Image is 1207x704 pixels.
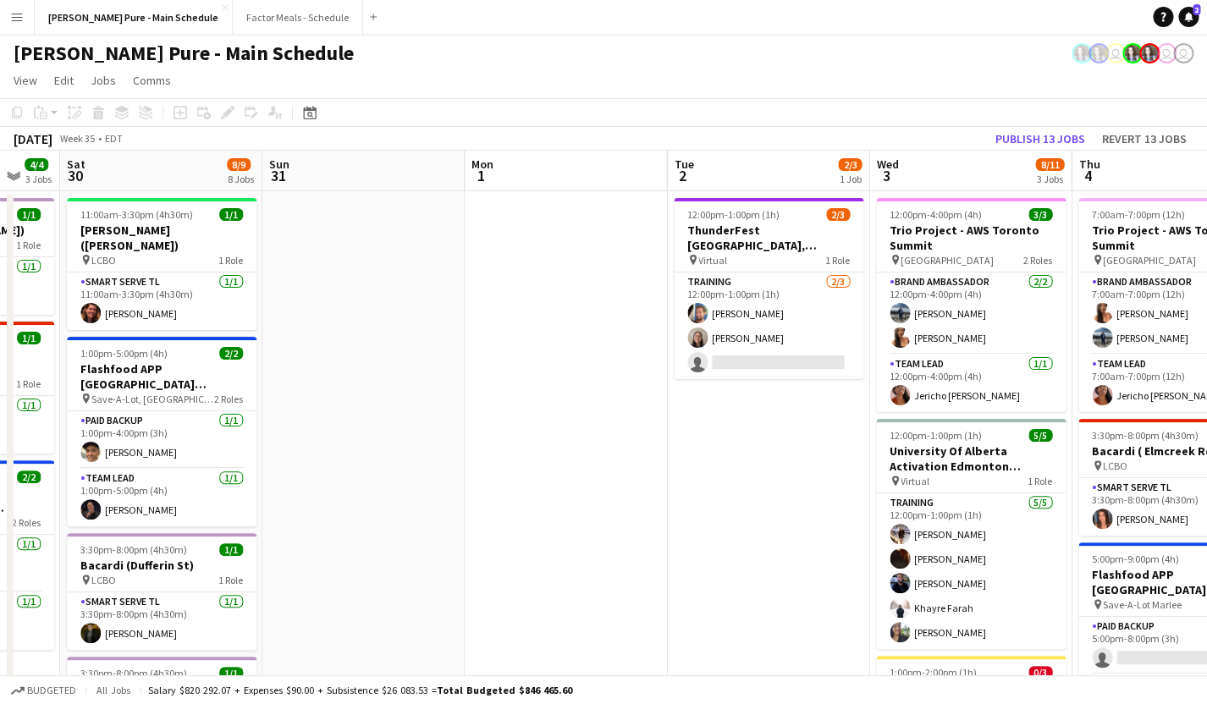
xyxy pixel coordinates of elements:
[890,208,982,221] span: 12:00pm-4:00pm (4h)
[1028,666,1052,679] span: 0/3
[1023,254,1052,267] span: 2 Roles
[1028,429,1052,442] span: 5/5
[1092,208,1185,221] span: 7:00am-7:00pm (12h)
[17,332,41,344] span: 1/1
[876,157,898,172] span: Wed
[56,132,98,145] span: Week 35
[17,208,41,221] span: 1/1
[1092,429,1199,442] span: 3:30pm-8:00pm (4h30m)
[67,337,256,526] app-job-card: 1:00pm-5:00pm (4h)2/2Flashfood APP [GEOGRAPHIC_DATA] [GEOGRAPHIC_DATA], [GEOGRAPHIC_DATA] Save-A-...
[228,173,254,185] div: 8 Jobs
[67,157,85,172] span: Sat
[826,208,850,221] span: 2/3
[876,272,1066,355] app-card-role: Brand Ambassador2/212:00pm-4:00pm (4h)[PERSON_NAME][PERSON_NAME]
[67,558,256,573] h3: Bacardi (Dufferin St)
[64,166,85,185] span: 30
[8,681,79,700] button: Budgeted
[1139,43,1160,63] app-user-avatar: Ashleigh Rains
[12,516,41,529] span: 2 Roles
[67,469,256,526] app-card-role: Team Lead1/11:00pm-5:00pm (4h)[PERSON_NAME]
[876,198,1066,412] app-job-card: 12:00pm-4:00pm (4h)3/3Trio Project - AWS Toronto Summit [GEOGRAPHIC_DATA]2 RolesBrand Ambassador2...
[80,543,187,556] span: 3:30pm-8:00pm (4h30m)
[7,69,44,91] a: View
[25,158,48,171] span: 4/4
[1092,553,1179,565] span: 5:00pm-9:00pm (4h)
[890,666,977,679] span: 1:00pm-2:00pm (1h)
[1193,4,1200,15] span: 2
[25,173,52,185] div: 3 Jobs
[901,475,929,487] span: Virtual
[80,208,193,221] span: 11:00am-3:30pm (4h30m)
[1103,459,1127,472] span: LCBO
[1072,43,1092,63] app-user-avatar: Ashleigh Rains
[14,130,52,147] div: [DATE]
[469,166,493,185] span: 1
[133,73,171,88] span: Comms
[1078,157,1100,172] span: Thu
[218,574,243,586] span: 1 Role
[1122,43,1143,63] app-user-avatar: Ashleigh Rains
[91,73,116,88] span: Jobs
[126,69,178,91] a: Comms
[825,254,850,267] span: 1 Role
[267,166,289,185] span: 31
[876,355,1066,412] app-card-role: Team Lead1/112:00pm-4:00pm (4h)Jericho [PERSON_NAME]
[1028,208,1052,221] span: 3/3
[876,493,1066,649] app-card-role: Training5/512:00pm-1:00pm (1h)[PERSON_NAME][PERSON_NAME][PERSON_NAME]Khayre Farah[PERSON_NAME]
[674,198,863,379] div: 12:00pm-1:00pm (1h)2/3ThunderFest [GEOGRAPHIC_DATA], [GEOGRAPHIC_DATA] Training Virtual1 RoleTrai...
[989,128,1092,150] button: Publish 13 jobs
[890,429,982,442] span: 12:00pm-1:00pm (1h)
[219,543,243,556] span: 1/1
[838,158,862,171] span: 2/3
[471,157,493,172] span: Mon
[876,443,1066,474] h3: University Of Alberta Activation Edmonton Training
[67,533,256,650] app-job-card: 3:30pm-8:00pm (4h30m)1/1Bacardi (Dufferin St) LCBO1 RoleSmart Serve TL1/13:30pm-8:00pm (4h30m)[PE...
[876,223,1066,253] h3: Trio Project - AWS Toronto Summit
[91,393,214,405] span: Save-A-Lot, [GEOGRAPHIC_DATA]
[1156,43,1177,63] app-user-avatar: Tifany Scifo
[67,223,256,253] h3: [PERSON_NAME] ([PERSON_NAME])
[47,69,80,91] a: Edit
[219,667,243,679] span: 1/1
[84,69,123,91] a: Jobs
[674,272,863,379] app-card-role: Training2/312:00pm-1:00pm (1h)[PERSON_NAME][PERSON_NAME]
[54,73,74,88] span: Edit
[1103,254,1196,267] span: [GEOGRAPHIC_DATA]
[437,684,572,696] span: Total Budgeted $846 465.60
[269,157,289,172] span: Sun
[218,254,243,267] span: 1 Role
[876,419,1066,649] app-job-card: 12:00pm-1:00pm (1h)5/5University Of Alberta Activation Edmonton Training Virtual1 RoleTraining5/5...
[839,173,861,185] div: 1 Job
[93,684,134,696] span: All jobs
[27,685,76,696] span: Budgeted
[91,574,116,586] span: LCBO
[80,667,187,679] span: 3:30pm-8:00pm (4h30m)
[17,470,41,483] span: 2/2
[67,592,256,650] app-card-role: Smart Serve TL1/13:30pm-8:00pm (4h30m)[PERSON_NAME]
[1095,128,1193,150] button: Revert 13 jobs
[67,198,256,330] app-job-card: 11:00am-3:30pm (4h30m)1/1[PERSON_NAME] ([PERSON_NAME]) LCBO1 RoleSmart Serve TL1/111:00am-3:30pm ...
[874,166,898,185] span: 3
[698,254,727,267] span: Virtual
[148,684,572,696] div: Salary $820 292.07 + Expenses $90.00 + Subsistence $26 083.53 =
[14,41,354,66] h1: [PERSON_NAME] Pure - Main Schedule
[1035,158,1064,171] span: 8/11
[233,1,363,34] button: Factor Meals - Schedule
[1028,475,1052,487] span: 1 Role
[105,132,123,145] div: EDT
[35,1,233,34] button: [PERSON_NAME] Pure - Main Schedule
[67,411,256,469] app-card-role: Paid Backup1/11:00pm-4:00pm (3h)[PERSON_NAME]
[901,254,994,267] span: [GEOGRAPHIC_DATA]
[219,347,243,360] span: 2/2
[1076,166,1100,185] span: 4
[674,157,693,172] span: Tue
[1089,43,1109,63] app-user-avatar: Ashleigh Rains
[1036,173,1063,185] div: 3 Jobs
[14,73,37,88] span: View
[91,254,116,267] span: LCBO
